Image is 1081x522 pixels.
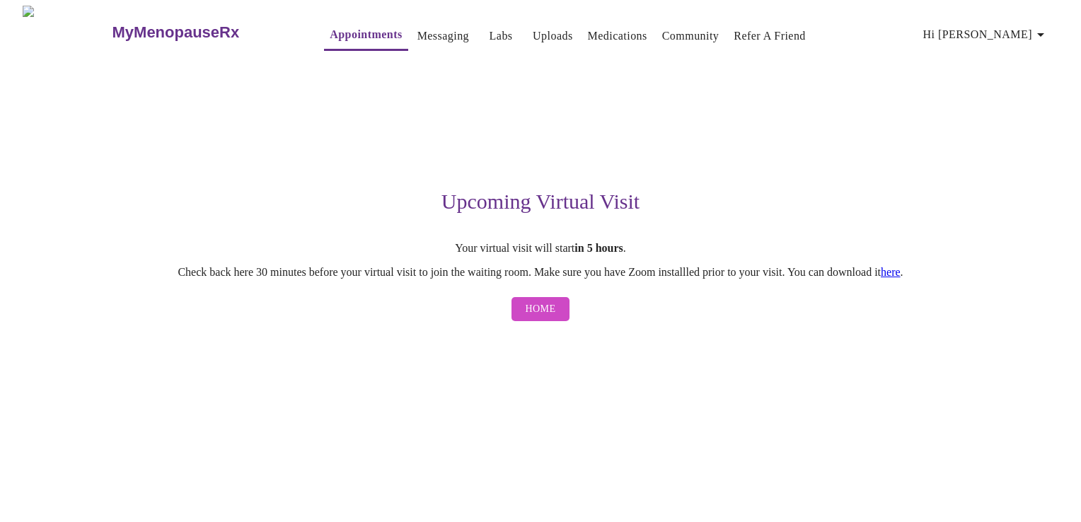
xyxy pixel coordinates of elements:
button: Refer a Friend [728,22,811,50]
button: Messaging [412,22,475,50]
button: Labs [478,22,524,50]
h3: MyMenopauseRx [112,23,240,42]
p: Check back here 30 minutes before your virtual visit to join the waiting room. Make sure you have... [105,266,976,279]
a: here [881,266,901,278]
strong: in 5 hours [574,242,623,254]
span: Home [526,301,556,318]
button: Community [657,22,725,50]
a: MyMenopauseRx [110,8,296,57]
p: Your virtual visit will start . [105,242,976,255]
button: Home [511,297,570,322]
a: Home [508,290,574,329]
a: Refer a Friend [734,26,806,46]
a: Messaging [417,26,469,46]
a: Labs [490,26,513,46]
a: Uploads [533,26,573,46]
button: Medications [582,22,653,50]
button: Hi [PERSON_NAME] [918,21,1055,49]
button: Uploads [527,22,579,50]
a: Community [662,26,719,46]
h3: Upcoming Virtual Visit [105,190,976,214]
img: MyMenopauseRx Logo [23,6,110,59]
a: Medications [588,26,647,46]
span: Hi [PERSON_NAME] [923,25,1049,45]
a: Appointments [330,25,402,45]
button: Appointments [324,21,407,51]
